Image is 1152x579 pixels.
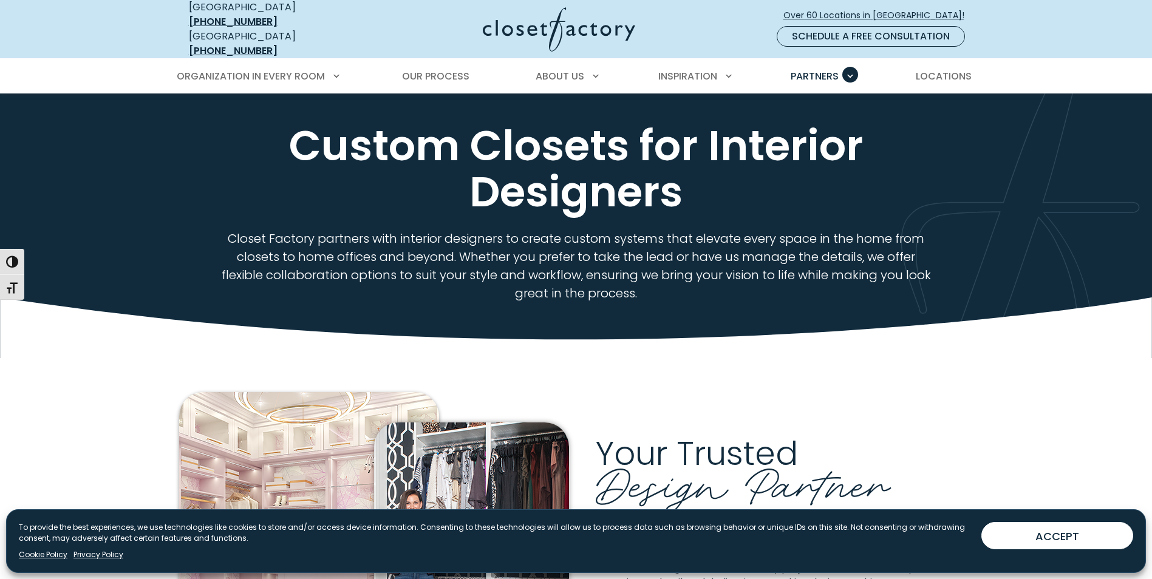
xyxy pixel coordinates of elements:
p: Closet Factory partners with interior designers to create custom systems that elevate every space... [219,229,933,302]
span: Your Trusted [596,430,798,476]
a: [PHONE_NUMBER] [189,44,278,58]
span: Over 60 Locations in [GEOGRAPHIC_DATA]! [783,9,974,22]
span: Design Partner [596,447,890,515]
button: ACCEPT [981,522,1133,549]
a: Privacy Policy [73,549,123,560]
span: Our Process [402,69,469,83]
p: To provide the best experiences, we use technologies like cookies to store and/or access device i... [19,522,972,544]
div: [GEOGRAPHIC_DATA] [189,29,365,58]
a: Schedule a Free Consultation [777,26,965,47]
span: Organization in Every Room [177,69,325,83]
nav: Primary Menu [168,59,984,93]
a: [PHONE_NUMBER] [189,15,278,29]
h1: Custom Closets for Interior Designers [186,123,966,215]
span: Partners [791,69,839,83]
a: Over 60 Locations in [GEOGRAPHIC_DATA]! [783,5,975,26]
a: Cookie Policy [19,549,67,560]
span: Locations [916,69,972,83]
span: About Us [536,69,584,83]
span: Inspiration [658,69,717,83]
img: Closet Factory Logo [483,7,635,52]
